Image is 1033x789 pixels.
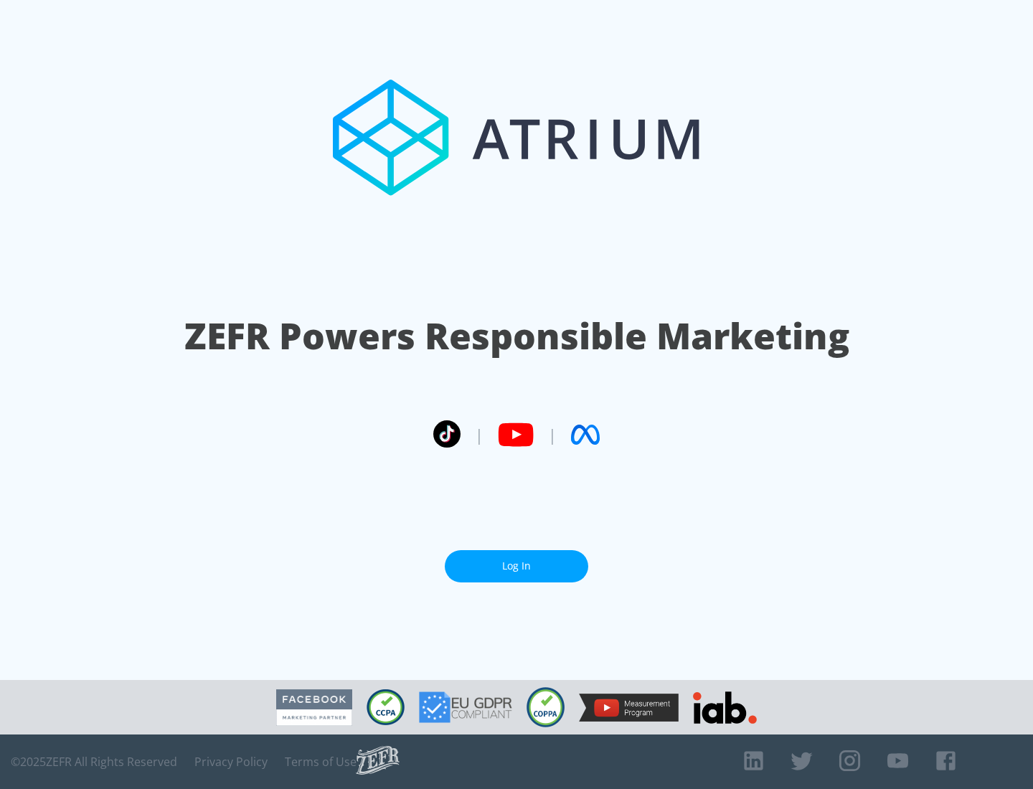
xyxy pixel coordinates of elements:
h1: ZEFR Powers Responsible Marketing [184,311,849,361]
img: Facebook Marketing Partner [276,689,352,726]
a: Terms of Use [285,755,357,769]
a: Privacy Policy [194,755,268,769]
img: COPPA Compliant [527,687,565,727]
img: IAB [693,691,757,724]
span: | [475,424,484,445]
span: © 2025 ZEFR All Rights Reserved [11,755,177,769]
a: Log In [445,550,588,582]
img: YouTube Measurement Program [579,694,679,722]
img: GDPR Compliant [419,691,512,723]
span: | [548,424,557,445]
img: CCPA Compliant [367,689,405,725]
